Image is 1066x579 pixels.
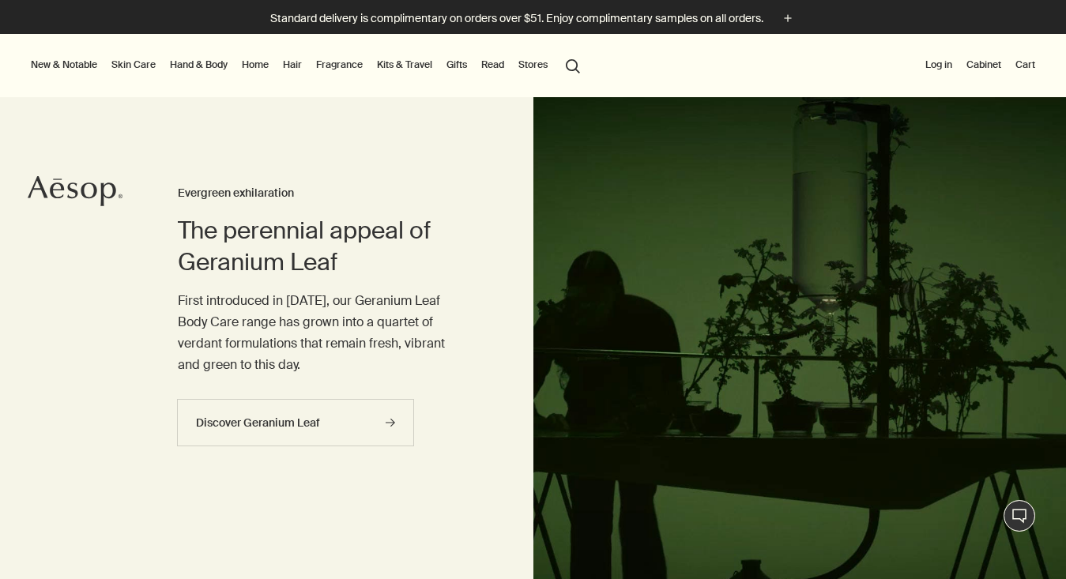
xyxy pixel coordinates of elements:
[270,9,797,28] button: Standard delivery is complimentary on orders over $51. Enjoy complimentary samples on all orders.
[478,55,507,74] a: Read
[167,55,231,74] a: Hand & Body
[922,34,1038,97] nav: supplementary
[178,215,470,278] h2: The perennial appeal of Geranium Leaf
[28,175,122,207] svg: Aesop
[239,55,272,74] a: Home
[178,290,470,376] p: First introduced in [DATE], our Geranium Leaf Body Care range has grown into a quartet of verdant...
[1012,55,1038,74] button: Cart
[559,50,587,80] button: Open search
[280,55,305,74] a: Hair
[313,55,366,74] a: Fragrance
[1004,500,1035,532] button: Live Assistance
[515,55,551,74] button: Stores
[922,55,955,74] button: Log in
[28,34,587,97] nav: primary
[178,184,470,203] h3: Evergreen exhilaration
[443,55,470,74] a: Gifts
[28,55,100,74] button: New & Notable
[963,55,1004,74] a: Cabinet
[28,175,122,211] a: Aesop
[108,55,159,74] a: Skin Care
[177,399,414,446] a: Discover Geranium Leaf
[270,10,763,27] p: Standard delivery is complimentary on orders over $51. Enjoy complimentary samples on all orders.
[374,55,435,74] a: Kits & Travel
